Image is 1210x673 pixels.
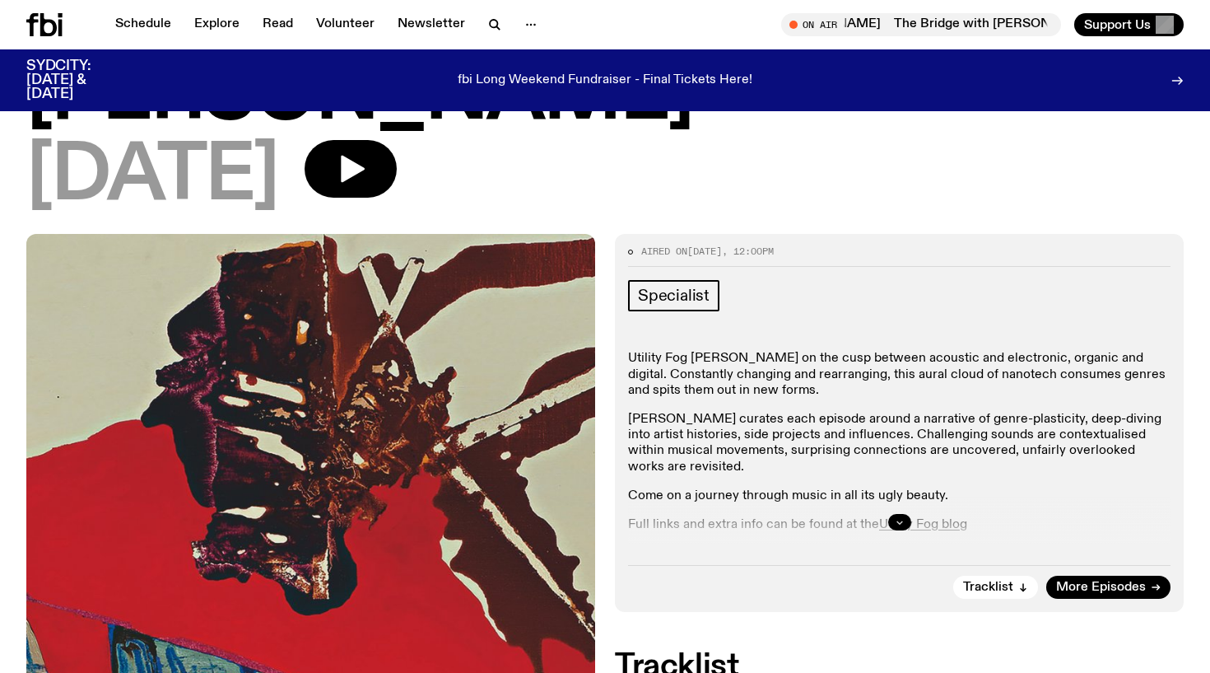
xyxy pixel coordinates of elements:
[1074,13,1184,36] button: Support Us
[628,412,1170,475] p: [PERSON_NAME] curates each episode around a narrative of genre-plasticity, deep-diving into artis...
[1084,17,1151,32] span: Support Us
[26,140,278,214] span: [DATE]
[458,73,752,88] p: fbi Long Weekend Fundraiser - Final Tickets Here!
[1056,582,1146,594] span: More Episodes
[105,13,181,36] a: Schedule
[628,280,719,311] a: Specialist
[781,13,1061,36] button: On AirThe Bridge with [PERSON_NAME]The Bridge with [PERSON_NAME]
[687,245,722,258] span: [DATE]
[306,13,384,36] a: Volunteer
[722,245,774,258] span: , 12:00pm
[953,576,1038,599] button: Tracklist
[641,245,687,258] span: Aired on
[963,582,1013,594] span: Tracklist
[388,13,475,36] a: Newsletter
[628,488,1170,504] p: Come on a journey through music in all its ugly beauty.
[26,59,132,101] h3: SYDCITY: [DATE] & [DATE]
[184,13,249,36] a: Explore
[1046,576,1170,599] a: More Episodes
[628,351,1170,399] p: Utility Fog [PERSON_NAME] on the cusp between acoustic and electronic, organic and digital. Const...
[638,287,710,305] span: Specialist
[253,13,303,36] a: Read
